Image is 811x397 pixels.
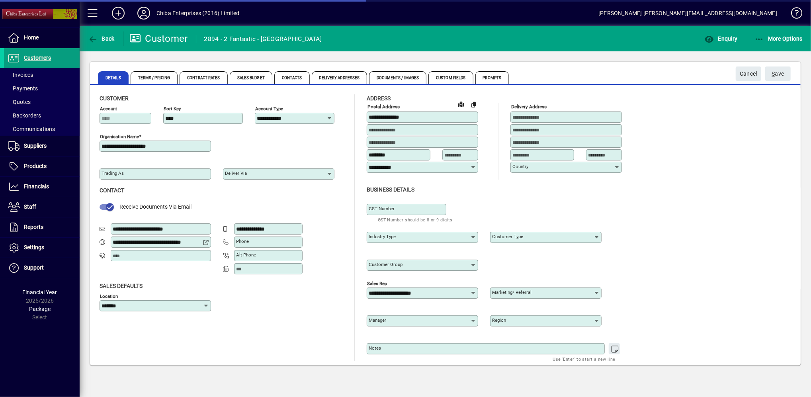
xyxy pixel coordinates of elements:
div: Customer [129,32,188,45]
span: Invoices [8,72,33,78]
mat-label: Deliver via [225,170,247,176]
a: Suppliers [4,136,80,156]
span: Enquiry [704,35,737,42]
button: Profile [131,6,156,20]
div: 2894 - 2 Fantastic - [GEOGRAPHIC_DATA] [204,33,322,45]
mat-label: Sort key [164,106,181,111]
a: Home [4,28,80,48]
mat-label: Notes [369,345,381,351]
span: ave [772,67,784,80]
button: Add [106,6,131,20]
span: Financials [24,183,49,190]
a: Knowledge Base [785,2,801,27]
span: Home [24,34,39,41]
span: Communications [8,126,55,132]
a: Reports [4,217,80,237]
span: Customer [100,95,129,102]
span: Back [88,35,115,42]
mat-label: Alt Phone [236,252,256,258]
span: Sales Budget [230,71,272,84]
span: Financial Year [23,289,57,295]
a: Products [4,156,80,176]
app-page-header-button: Back [80,31,123,46]
mat-label: GST Number [369,206,395,211]
span: Terms / Pricing [131,71,178,84]
span: Staff [24,203,36,210]
a: Backorders [4,109,80,122]
mat-hint: GST Number should be 8 or 9 digits [378,215,453,224]
span: Suppliers [24,143,47,149]
a: View on map [455,98,467,110]
button: Copy to Delivery address [467,98,480,111]
span: Prompts [475,71,509,84]
mat-label: Trading as [102,170,124,176]
button: Back [86,31,117,46]
a: Invoices [4,68,80,82]
span: Payments [8,85,38,92]
mat-label: Location [100,293,118,299]
mat-label: Organisation name [100,134,139,139]
div: Chiba Enterprises (2016) Limited [156,7,240,20]
a: Financials [4,177,80,197]
mat-label: Account Type [255,106,283,111]
button: More Options [752,31,805,46]
span: Custom Fields [428,71,473,84]
span: Products [24,163,47,169]
span: Details [98,71,129,84]
button: Enquiry [702,31,739,46]
mat-label: Sales rep [367,280,387,286]
mat-hint: Use 'Enter' to start a new line [553,354,616,364]
span: Support [24,264,44,271]
span: Business details [367,186,414,193]
mat-label: Marketing/ Referral [492,289,532,295]
mat-label: Customer type [492,234,523,239]
button: Cancel [736,66,761,81]
mat-label: Country [512,164,528,169]
mat-label: Region [492,317,506,323]
span: Sales defaults [100,283,143,289]
mat-label: Manager [369,317,386,323]
span: S [772,70,775,77]
mat-label: Account [100,106,117,111]
a: Staff [4,197,80,217]
span: Contacts [274,71,310,84]
span: Backorders [8,112,41,119]
span: Delivery Addresses [312,71,367,84]
span: Documents / Images [369,71,426,84]
span: Address [367,95,391,102]
span: Settings [24,244,44,250]
a: Communications [4,122,80,136]
span: Cancel [740,67,757,80]
button: Save [765,66,791,81]
span: Contact [100,187,124,194]
mat-label: Phone [236,239,249,244]
a: Support [4,258,80,278]
span: Contract Rates [180,71,227,84]
span: More Options [754,35,803,42]
a: Quotes [4,95,80,109]
span: Receive Documents Via Email [119,203,192,210]
span: Customers [24,55,51,61]
a: Settings [4,238,80,258]
mat-label: Industry type [369,234,396,239]
mat-label: Customer group [369,262,403,267]
span: Reports [24,224,43,230]
span: Quotes [8,99,31,105]
span: Package [29,306,51,312]
div: [PERSON_NAME] [PERSON_NAME][EMAIL_ADDRESS][DOMAIN_NAME] [598,7,777,20]
a: Payments [4,82,80,95]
